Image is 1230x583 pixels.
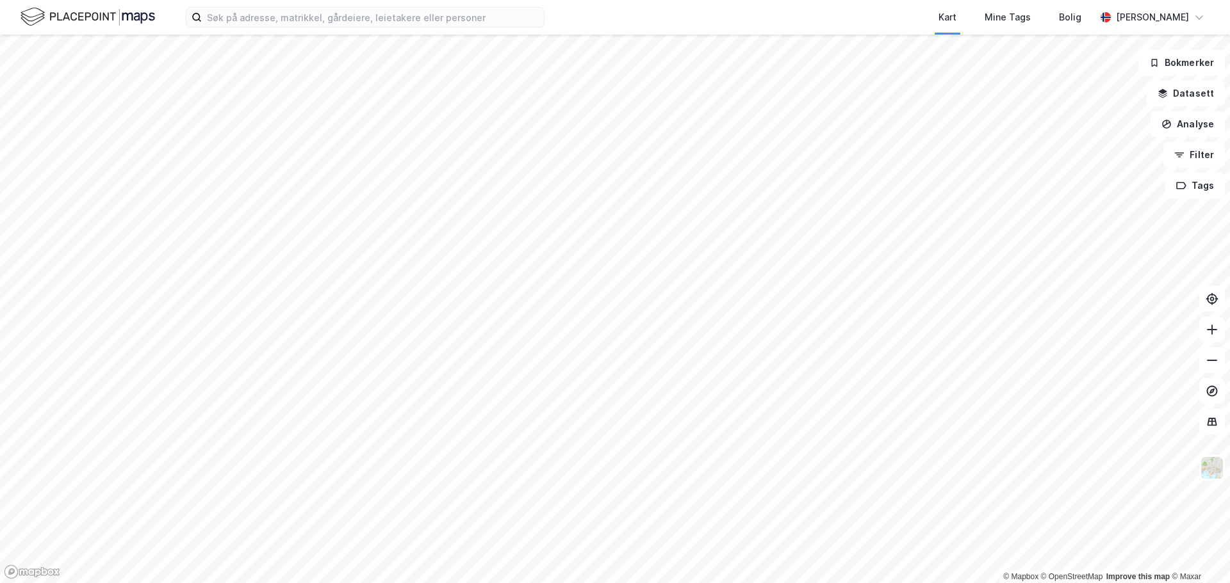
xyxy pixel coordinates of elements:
[1059,10,1081,25] div: Bolig
[1041,572,1103,581] a: OpenStreetMap
[985,10,1031,25] div: Mine Tags
[1003,572,1038,581] a: Mapbox
[1106,572,1170,581] a: Improve this map
[1165,173,1225,198] button: Tags
[4,564,60,579] a: Mapbox homepage
[1166,522,1230,583] iframe: Chat Widget
[1116,10,1189,25] div: [PERSON_NAME]
[20,6,155,28] img: logo.f888ab2527a4732fd821a326f86c7f29.svg
[1147,81,1225,106] button: Datasett
[1166,522,1230,583] div: Kontrollprogram for chat
[1163,142,1225,168] button: Filter
[939,10,956,25] div: Kart
[1138,50,1225,76] button: Bokmerker
[1200,456,1224,480] img: Z
[1151,111,1225,137] button: Analyse
[202,8,544,27] input: Søk på adresse, matrikkel, gårdeiere, leietakere eller personer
